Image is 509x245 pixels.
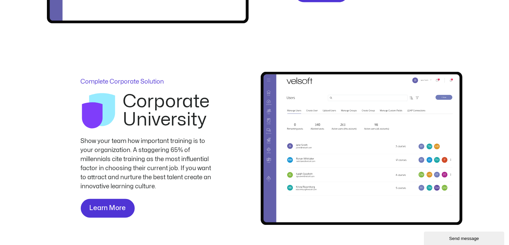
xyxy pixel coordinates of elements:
h2: Corporate University [123,93,214,129]
div: Show your team how important training is to your organization. A staggering 65% of millennials ci... [81,137,215,191]
a: Learn More [81,199,135,218]
img: Screenshot of Velsoft's learning management system [261,72,462,225]
p: Complete Corporate Solution [81,79,215,85]
iframe: chat widget [424,230,506,245]
span: Learn More [89,203,126,214]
